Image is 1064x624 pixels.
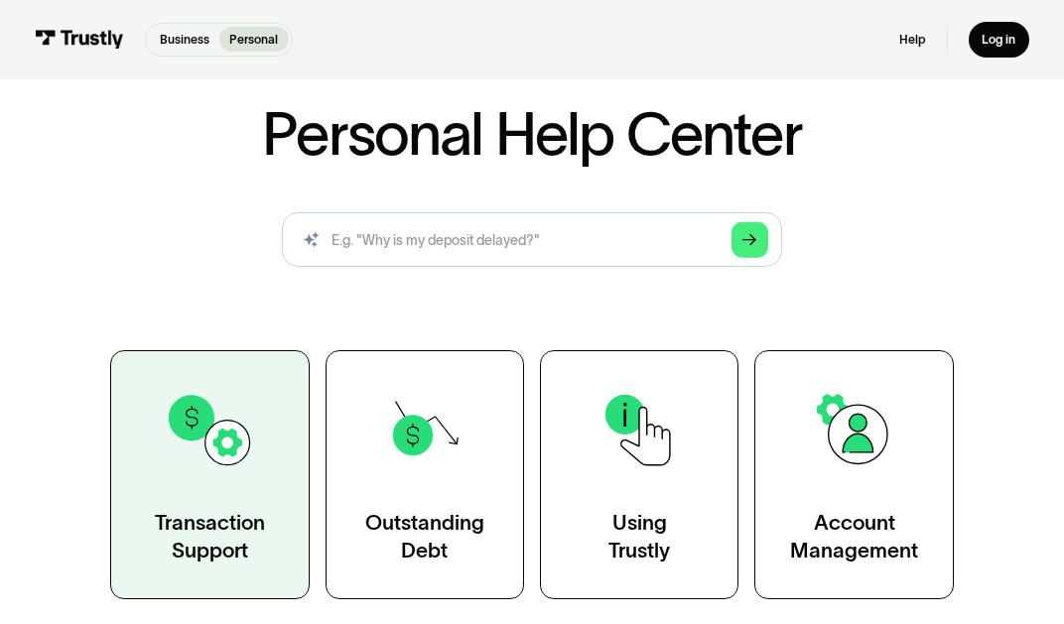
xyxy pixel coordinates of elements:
a: OutstandingDebt [326,350,524,600]
form: Search [282,212,781,268]
div: Using Trustly [608,509,670,564]
img: Trustly Logo [35,30,124,49]
div: Outstanding Debt [365,509,484,564]
a: UsingTrustly [540,350,738,600]
h1: Personal Help Center [262,104,802,165]
a: TransactionSupport [110,350,309,600]
a: Log in [969,22,1030,59]
div: Transaction Support [155,509,265,564]
p: Personal [229,31,278,49]
a: AccountManagement [754,350,953,600]
div: Log in [982,32,1015,48]
a: Personal [219,27,289,52]
a: Help [899,32,926,48]
input: search [282,212,781,268]
div: Account Management [790,509,918,564]
a: Business [149,27,219,52]
p: Business [160,31,209,49]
